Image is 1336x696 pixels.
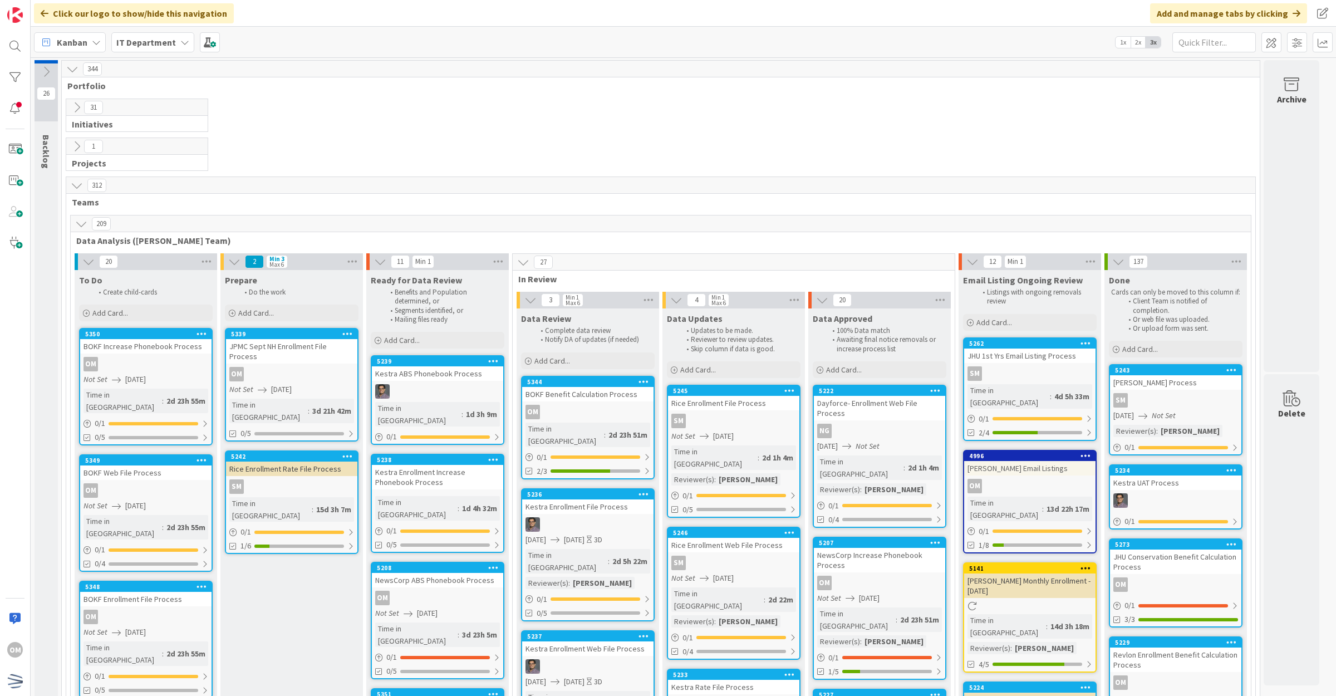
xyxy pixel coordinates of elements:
[671,414,686,428] div: SM
[95,544,105,556] span: 0 / 1
[1277,92,1306,106] div: Archive
[976,317,1012,327] span: Add Card...
[668,528,799,538] div: 5246
[384,288,503,306] li: Benefits and Population determined, or
[226,479,357,494] div: SM
[92,308,128,318] span: Add Card...
[680,326,799,335] li: Updates to be made.
[377,564,503,572] div: 5208
[415,259,431,264] div: Min 1
[229,399,308,423] div: Time in [GEOGRAPHIC_DATA]
[713,430,734,442] span: [DATE]
[229,367,244,381] div: OM
[525,549,608,574] div: Time in [GEOGRAPHIC_DATA]
[671,556,686,570] div: SM
[1156,425,1158,437] span: :
[525,405,540,419] div: OM
[231,453,357,460] div: 5242
[84,101,103,114] span: 31
[522,659,654,674] div: CS
[682,490,693,502] span: 0 / 1
[1110,493,1241,508] div: CS
[372,356,503,381] div: 5239Kestra ABS Phonebook Process
[162,521,164,533] span: :
[372,524,503,538] div: 0/1
[566,295,579,300] div: Min 1
[1158,425,1222,437] div: [PERSON_NAME]
[1052,390,1092,403] div: 4d 5h 33m
[372,455,503,465] div: 5238
[819,387,945,395] div: 5222
[527,491,654,498] div: 5236
[1278,406,1305,420] div: Delete
[80,483,212,498] div: OM
[125,500,146,512] span: [DATE]
[80,455,212,480] div: 5349BOKF Web File Process
[384,315,503,324] li: Mailing files ready
[372,563,503,587] div: 5208NewsCorp ABS Phonebook Process
[372,573,503,587] div: NewsCorp ABS Phonebook Process
[668,386,799,396] div: 5245
[95,558,105,570] span: 0/4
[1110,675,1241,690] div: OM
[371,275,462,286] span: Ready for Data Review
[518,273,941,285] span: In Review
[1129,255,1148,268] span: 137
[375,384,390,399] img: CS
[673,387,799,395] div: 5245
[964,525,1096,538] div: 0/1
[814,651,945,665] div: 0/1
[229,479,244,494] div: SM
[668,386,799,410] div: 5245Rice Enrollment File Process
[1115,467,1241,474] div: 5234
[271,384,292,395] span: [DATE]
[1124,442,1135,453] span: 0 / 1
[76,235,1237,246] span: Data Analysis (Carin Team)
[463,408,500,420] div: 1d 3h 9m
[564,534,584,546] span: [DATE]
[680,335,799,344] li: Reviewer to review updates.
[308,405,310,417] span: :
[87,179,106,192] span: 312
[225,275,257,286] span: Prepare
[1110,638,1241,648] div: 5229
[711,300,726,306] div: Max 6
[967,479,982,493] div: OM
[969,340,1096,347] div: 5262
[372,356,503,366] div: 5239
[817,424,832,438] div: NG
[814,396,945,420] div: Dayforce- Enrollment Web File Process
[967,366,982,381] div: SM
[226,329,357,364] div: 5339JPMC Sept NH Enrollment File Process
[1110,638,1241,672] div: 5229Revlon Enrollment Benefit Calculation Process
[522,499,654,514] div: Kestra Enrollment File Process
[1110,375,1241,390] div: [PERSON_NAME] Process
[814,386,945,420] div: 5222Dayforce- Enrollment Web File Process
[1131,37,1146,48] span: 2x
[1115,366,1241,374] div: 5243
[226,452,357,462] div: 5242
[375,496,458,521] div: Time in [GEOGRAPHIC_DATA]
[826,326,945,335] li: 100% Data match
[862,483,926,496] div: [PERSON_NAME]
[1044,503,1092,515] div: 13d 22h 17m
[714,473,716,486] span: :
[522,592,654,606] div: 0/1
[164,521,208,533] div: 2d 23h 55m
[525,659,540,674] img: CS
[903,462,905,474] span: :
[1150,3,1307,23] div: Add and manage tabs by clicking
[1113,493,1128,508] img: CS
[125,374,146,385] span: [DATE]
[238,288,357,297] li: Do the work
[377,357,503,365] div: 5239
[1110,540,1241,574] div: 5273JHU Conservation Benefit Calculation Process
[522,405,654,419] div: OM
[226,329,357,339] div: 5339
[99,255,118,268] span: 20
[534,256,553,269] span: 27
[72,158,194,169] span: Projects
[240,540,251,552] span: 1/6
[979,526,989,537] span: 0 / 1
[80,465,212,480] div: BOKF Web File Process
